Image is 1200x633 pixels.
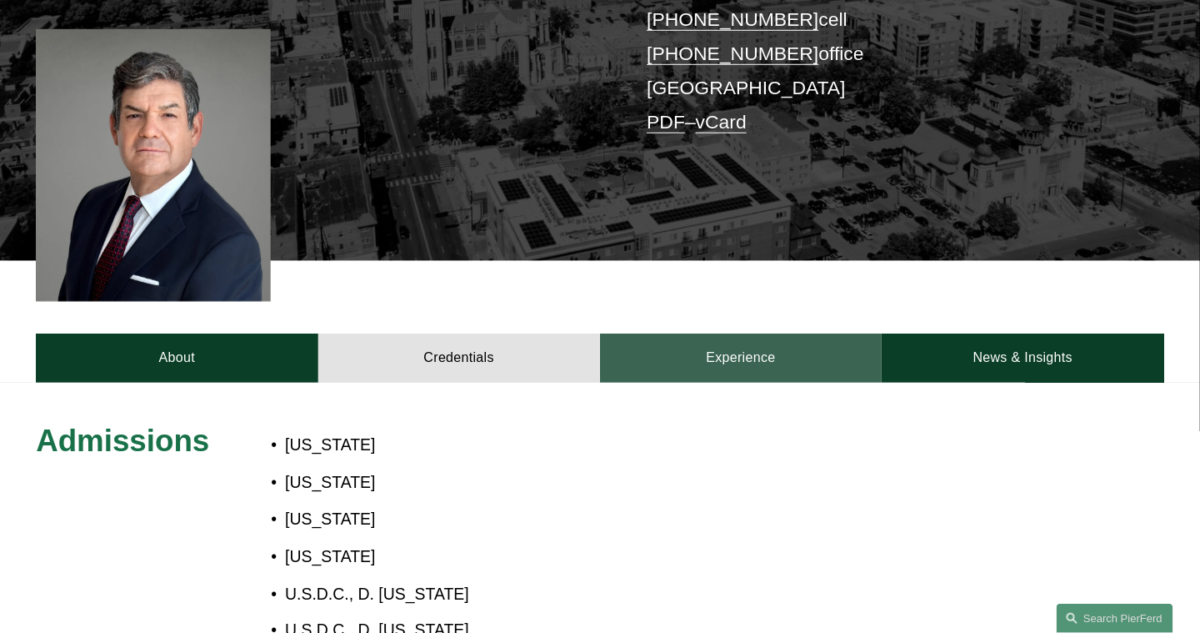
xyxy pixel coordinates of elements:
[696,111,747,133] a: vCard
[285,505,694,534] p: [US_STATE]
[285,542,694,571] p: [US_STATE]
[36,334,317,382] a: About
[36,424,209,458] span: Admissions
[882,334,1163,382] a: News & Insights
[285,580,694,609] p: U.S.D.C., D. [US_STATE]
[285,430,694,460] p: [US_STATE]
[647,8,818,30] a: [PHONE_NUMBER]
[647,43,818,64] a: [PHONE_NUMBER]
[1057,604,1173,633] a: Search this site
[600,334,882,382] a: Experience
[318,334,600,382] a: Credentials
[285,468,694,497] p: [US_STATE]
[647,111,685,133] a: PDF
